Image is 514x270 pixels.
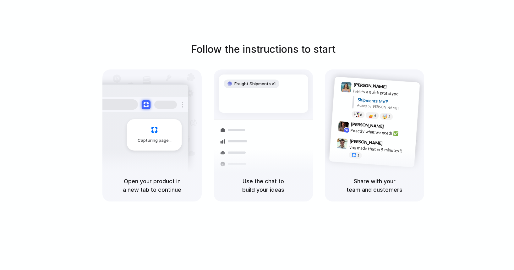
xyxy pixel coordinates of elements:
[357,96,415,107] div: Shipments MVP
[386,124,399,131] span: 9:42 AM
[351,120,384,129] span: [PERSON_NAME]
[360,113,362,116] span: 8
[110,177,194,194] h5: Open your product in a new tab to continue
[221,177,305,194] h5: Use the chat to build your ideas
[374,114,376,117] span: 5
[382,114,388,119] div: 🤯
[350,127,413,138] div: Exactly what we need! ✅
[138,137,172,144] span: Capturing page
[389,84,402,91] span: 9:41 AM
[349,144,412,155] div: you made that in 5 minutes?!
[385,141,397,148] span: 9:47 AM
[353,81,387,90] span: [PERSON_NAME]
[353,87,416,98] div: Here's a quick prototype
[332,177,417,194] h5: Share with your team and customers
[191,42,336,57] h1: Follow the instructions to start
[234,81,276,87] span: Freight Shipments v1
[388,115,391,118] span: 3
[357,153,359,157] span: 1
[357,102,415,112] div: Added by [PERSON_NAME]
[350,137,383,146] span: [PERSON_NAME]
